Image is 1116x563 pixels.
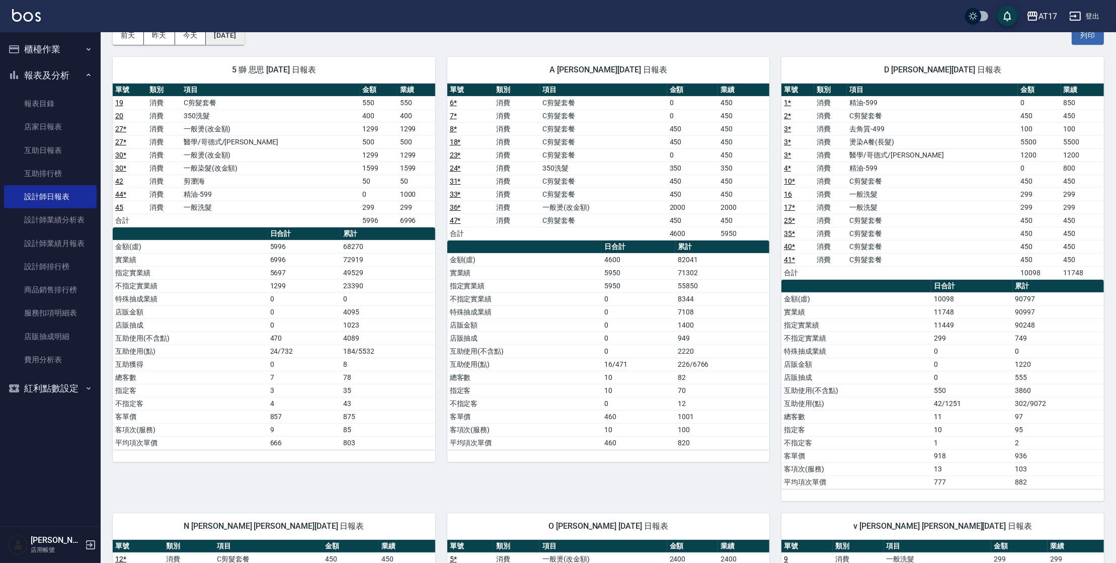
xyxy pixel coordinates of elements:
td: 450 [1018,214,1061,227]
td: 消費 [494,188,540,201]
td: 0 [268,292,341,305]
td: 金額(虛) [781,292,931,305]
td: 消費 [147,135,181,148]
button: 列印 [1072,26,1104,45]
td: 金額(虛) [447,253,602,266]
td: 不指定客 [447,397,602,410]
td: 350 [718,162,769,175]
td: 0 [268,318,341,332]
td: 350洗髮 [181,109,360,122]
td: 299 [1061,201,1104,214]
td: 5500 [1061,135,1104,148]
th: 類別 [147,84,181,97]
td: 實業績 [447,266,602,279]
td: 1599 [397,162,435,175]
td: 299 [1018,188,1061,201]
button: AT17 [1022,6,1061,27]
th: 累計 [341,227,435,240]
td: 850 [1061,96,1104,109]
td: 10098 [1018,266,1061,279]
th: 類別 [494,84,540,97]
td: 400 [397,109,435,122]
span: 5 獅 思思 [DATE] 日報表 [125,65,423,75]
a: 互助排行榜 [4,162,97,185]
td: 555 [1013,371,1104,384]
td: 指定實業績 [781,318,931,332]
td: 店販抽成 [113,318,268,332]
td: 749 [1013,332,1104,345]
td: 11748 [931,305,1012,318]
td: 470 [268,332,341,345]
td: 10098 [931,292,1012,305]
td: 450 [718,96,769,109]
td: 指定客 [113,384,268,397]
td: 不指定客 [113,397,268,410]
td: 450 [667,135,719,148]
td: 3860 [1013,384,1104,397]
th: 項目 [181,84,360,97]
td: 450 [1018,109,1061,122]
td: 特殊抽成業績 [447,305,602,318]
td: 90997 [1013,305,1104,318]
table: a dense table [447,240,770,450]
td: C剪髮套餐 [540,96,667,109]
td: 消費 [147,148,181,162]
td: 450 [1018,175,1061,188]
span: A [PERSON_NAME][DATE] 日報表 [459,65,758,75]
td: 消費 [814,96,847,109]
td: 6996 [397,214,435,227]
td: 8344 [675,292,769,305]
td: C剪髮套餐 [847,109,1018,122]
th: 金額 [360,84,397,97]
td: 特殊抽成業績 [113,292,268,305]
td: C剪髮套餐 [847,214,1018,227]
td: 4095 [341,305,435,318]
a: 費用分析表 [4,348,97,371]
td: C剪髮套餐 [847,227,1018,240]
td: C剪髮套餐 [540,109,667,122]
a: 設計師排行榜 [4,255,97,278]
th: 單號 [781,84,814,97]
td: 90248 [1013,318,1104,332]
td: 2000 [667,201,719,214]
td: 0 [602,292,675,305]
td: 90797 [1013,292,1104,305]
td: 一般燙(改金額) [181,122,360,135]
td: 800 [1061,162,1104,175]
td: 0 [667,109,719,122]
td: 總客數 [113,371,268,384]
td: 1299 [397,122,435,135]
td: 燙染A餐(長髮) [847,135,1018,148]
td: 16/471 [602,358,675,371]
td: 4 [268,397,341,410]
td: 11748 [1061,266,1104,279]
td: 一般洗髮 [847,188,1018,201]
td: 550 [360,96,397,109]
a: 設計師業績月報表 [4,232,97,255]
td: 82041 [675,253,769,266]
td: 350 [667,162,719,175]
table: a dense table [447,84,770,240]
td: 剪瀏海 [181,175,360,188]
td: 消費 [494,201,540,214]
td: 互助獲得 [113,358,268,371]
th: 金額 [1018,84,1061,97]
td: 去角質-499 [847,122,1018,135]
td: 299 [360,201,397,214]
td: 7108 [675,305,769,318]
td: 消費 [147,162,181,175]
td: 一般洗髮 [181,201,360,214]
td: 70 [675,384,769,397]
th: 累計 [1013,280,1104,293]
td: 總客數 [447,371,602,384]
td: 店販抽成 [447,332,602,345]
td: 4600 [602,253,675,266]
button: 櫃檯作業 [4,36,97,62]
td: 消費 [814,227,847,240]
th: 類別 [814,84,847,97]
td: 5950 [602,279,675,292]
td: 不指定實業績 [447,292,602,305]
td: 一般洗髮 [847,201,1018,214]
div: AT17 [1039,10,1057,23]
td: 消費 [494,175,540,188]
